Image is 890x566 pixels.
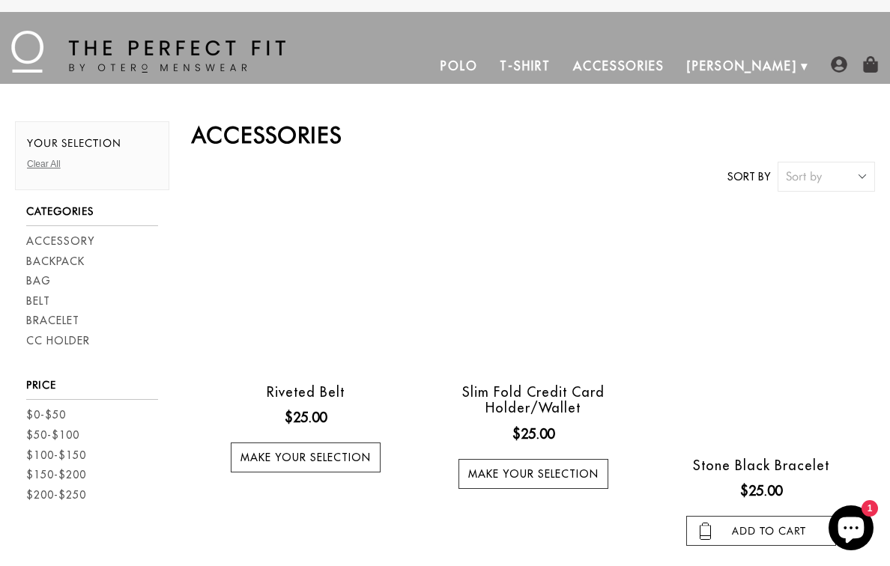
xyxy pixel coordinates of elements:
label: Sort by [727,169,770,185]
a: Backpack [26,254,85,270]
a: Slim Fold Credit Card Holder/Wallet [423,215,644,362]
h3: Price [26,379,158,400]
a: $100-$150 [26,448,86,463]
ins: $25.00 [740,481,782,501]
inbox-online-store-chat: Shopify online store chat [824,505,878,554]
a: Slim Fold Credit Card Holder/Wallet [462,383,605,417]
a: black silver stone bracelet [651,215,871,435]
a: T-Shirt [488,48,561,84]
h3: Categories [26,205,158,226]
input: add to cart [686,516,836,546]
a: $50-$100 [26,427,79,443]
a: [PERSON_NAME] [676,48,808,84]
a: Bracelet [26,313,79,329]
ins: $25.00 [285,407,327,427]
a: otero menswear riveted belt [196,215,416,362]
img: user-account-icon.png [831,56,847,73]
a: Accessory [26,234,94,249]
a: Riveted Belt [267,383,345,401]
img: The Perfect Fit - by Otero Menswear - Logo [11,31,285,73]
h2: Your selection [27,137,157,157]
a: Make your selection [458,459,608,489]
a: $200-$250 [26,487,86,503]
a: CC Holder [26,333,90,349]
a: Belt [26,293,50,309]
a: $150-$200 [26,467,86,483]
a: Stone Black Bracelet [693,457,829,474]
a: Bag [26,273,51,289]
a: Polo [429,48,489,84]
ins: $25.00 [512,424,554,444]
a: Accessories [562,48,676,84]
a: Clear All [27,159,61,169]
a: $0-$50 [26,407,66,423]
h2: Accessories [192,121,875,148]
a: Make your selection [231,442,381,472]
img: shopping-bag-icon.png [862,56,879,73]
